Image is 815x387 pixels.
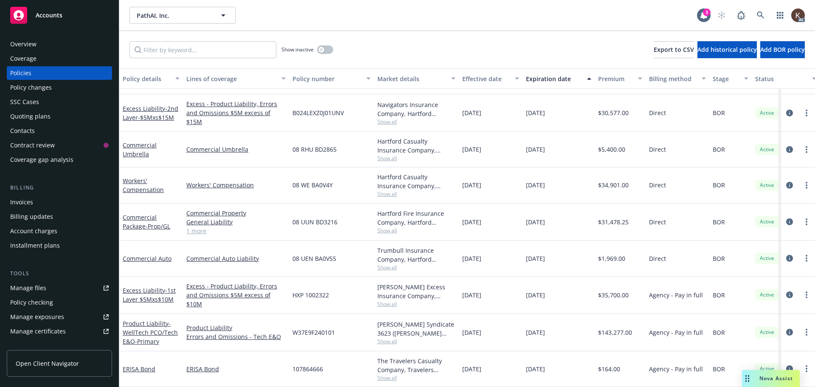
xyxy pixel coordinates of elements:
[713,254,725,263] span: BOR
[742,370,753,387] div: Drag to move
[292,291,329,299] span: HXP 1002322
[523,68,595,89] button: Expiration date
[377,172,455,190] div: Hartford Casualty Insurance Company, Hartford Insurance Group
[462,108,481,117] span: [DATE]
[186,181,286,189] a: Workers' Compensation
[10,52,37,65] div: Coverage
[649,74,697,83] div: Billing method
[784,108,795,118] a: circleInformation
[16,359,79,368] span: Open Client Navigator
[801,327,812,337] a: more
[598,145,625,154] span: $5,400.00
[10,95,39,109] div: SSC Cases
[713,364,725,373] span: BOR
[123,254,171,263] a: Commercial Auto
[7,66,112,80] a: Policies
[598,74,633,83] div: Premium
[374,68,459,89] button: Market details
[10,66,31,80] div: Policies
[791,8,805,22] img: photo
[462,328,481,337] span: [DATE]
[186,254,286,263] a: Commercial Auto Liability
[759,291,776,299] span: Active
[36,12,62,19] span: Accounts
[598,181,629,189] span: $34,901.00
[801,180,812,190] a: more
[123,286,176,303] span: - 1st Layer $5Mxs$10M
[7,310,112,324] a: Manage exposures
[123,319,178,345] span: - WellTech PCO/Tech E&O-Primary
[10,224,57,238] div: Account charges
[784,217,795,227] a: circleInformation
[7,3,112,27] a: Accounts
[759,375,793,382] span: Nova Assist
[123,177,164,194] a: Workers' Compensation
[462,74,510,83] div: Effective date
[654,45,694,54] span: Export to CSV
[377,155,455,162] span: Show all
[186,74,276,83] div: Lines of coverage
[10,239,60,252] div: Installment plans
[10,37,37,51] div: Overview
[7,210,112,223] a: Billing updates
[649,328,703,337] span: Agency - Pay in full
[713,328,725,337] span: BOR
[377,74,446,83] div: Market details
[649,181,666,189] span: Direct
[649,145,666,154] span: Direct
[801,253,812,263] a: more
[146,222,170,230] span: - Prop/GL
[10,325,66,338] div: Manage certificates
[123,319,178,345] a: Product Liability
[292,328,335,337] span: W37E9F240101
[526,145,545,154] span: [DATE]
[784,327,795,337] a: circleInformation
[713,108,725,117] span: BOR
[186,282,286,308] a: Excess - Product Liability, Errors and Omissions $5M excess of $10M
[526,108,545,117] span: [DATE]
[186,99,286,126] a: Excess - Product Liability, Errors and Omissions $5M excess of $15M
[462,364,481,373] span: [DATE]
[123,105,178,121] a: Excess Liability
[377,100,455,118] div: Navigators Insurance Company, Hartford Insurance Group
[7,37,112,51] a: Overview
[784,144,795,155] a: circleInformation
[10,124,35,138] div: Contacts
[377,227,455,234] span: Show all
[10,339,53,353] div: Manage claims
[119,68,183,89] button: Policy details
[186,218,286,226] a: General Liability
[377,282,455,300] div: [PERSON_NAME] Excess Insurance Company, [PERSON_NAME] Insurance Group
[123,213,170,230] a: Commercial Package
[697,41,757,58] button: Add historical policy
[377,300,455,308] span: Show all
[377,190,455,198] span: Show all
[759,181,776,189] span: Active
[801,364,812,374] a: more
[7,138,112,152] a: Contract review
[742,370,800,387] button: Nova Assist
[598,364,620,373] span: $164.00
[649,291,703,299] span: Agency - Pay in full
[123,365,155,373] a: ERISA Bond
[703,8,711,16] div: 3
[526,74,582,83] div: Expiration date
[7,95,112,109] a: SSC Cases
[646,68,709,89] button: Billing method
[755,74,807,83] div: Status
[377,209,455,227] div: Hartford Fire Insurance Company, Hartford Insurance Group
[759,254,776,262] span: Active
[462,218,481,226] span: [DATE]
[759,328,776,336] span: Active
[526,291,545,299] span: [DATE]
[7,296,112,309] a: Policy checking
[7,269,112,278] div: Tools
[801,144,812,155] a: more
[129,7,236,24] button: PathAI, Inc.
[292,218,337,226] span: 08 UUN BD3216
[377,356,455,374] div: The Travelers Casualty Company, Travelers Insurance
[759,109,776,117] span: Active
[7,52,112,65] a: Coverage
[377,374,455,381] span: Show all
